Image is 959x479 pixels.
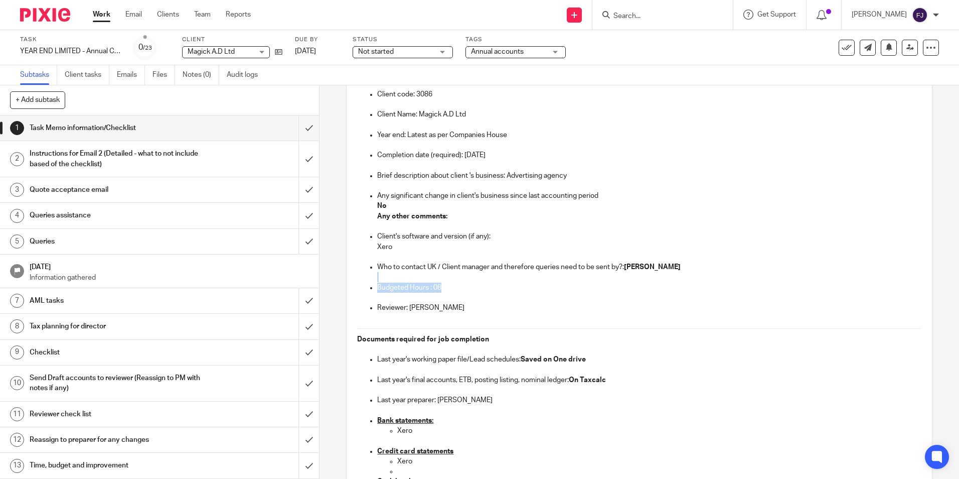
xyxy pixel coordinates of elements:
[912,7,928,23] img: svg%3E
[10,433,24,447] div: 12
[20,36,120,44] label: Task
[377,191,921,201] p: Any significant change in client's business since last accounting period
[569,377,606,384] strong: On Taxcalc
[30,208,202,223] h1: Queries assistance
[10,376,24,390] div: 10
[194,10,211,20] a: Team
[377,448,453,455] u: Credit card statements
[20,8,70,22] img: Pixie
[377,89,921,99] p: Client code: 3086
[30,319,202,334] h1: Tax planning for director
[377,130,921,140] p: Year end: Latest as per Companies House
[30,182,202,197] h1: Quote acceptance email
[357,336,489,343] strong: Documents required for job completion
[377,171,921,181] p: Brief description about client 's business: Advertising agency
[10,209,24,223] div: 4
[353,36,453,44] label: Status
[30,260,309,272] h1: [DATE]
[10,345,24,360] div: 9
[377,150,921,160] p: Completion date (required): [DATE]
[157,10,179,20] a: Clients
[10,234,24,249] div: 5
[377,262,921,272] p: Who to contact UK / Client manager and therefore queries need to be sent by?:
[20,46,120,56] div: YEAR END LIMITED - Annual COMPANY accounts and CT600 return
[30,407,202,422] h1: Reviewer check list
[125,10,142,20] a: Email
[377,231,921,242] p: Client's software and version (if any):
[624,264,681,271] strong: [PERSON_NAME]
[117,65,145,85] a: Emails
[295,36,340,44] label: Due by
[30,345,202,360] h1: Checklist
[30,371,202,396] h1: Send Draft accounts to reviewer (Reassign to PM with notes if any)
[397,426,921,436] p: Xero
[377,109,921,119] p: Client Name: Magick A.D Ltd
[226,10,251,20] a: Reports
[188,48,235,55] span: Magick A.D Ltd
[10,407,24,421] div: 11
[471,48,524,55] span: Annual accounts
[143,45,152,51] small: /23
[183,65,219,85] a: Notes (0)
[138,42,152,53] div: 0
[30,146,202,172] h1: Instructions for Email 2 (Detailed - what to not include based of the checklist)
[358,48,394,55] span: Not started
[65,65,109,85] a: Client tasks
[377,375,921,385] p: Last year's final accounts, ETB, posting listing, nominal ledger:
[377,213,447,220] strong: Any other comments:
[377,242,921,252] p: Xero
[612,12,703,21] input: Search
[465,36,566,44] label: Tags
[757,11,796,18] span: Get Support
[93,10,110,20] a: Work
[10,121,24,135] div: 1
[20,65,57,85] a: Subtasks
[377,303,921,313] p: Reviewer: [PERSON_NAME]
[30,458,202,473] h1: Time, budget and improvement
[852,10,907,20] p: [PERSON_NAME]
[30,432,202,447] h1: Reassign to preparer for any changes
[30,234,202,249] h1: Queries
[377,202,387,209] strong: No
[377,395,921,405] p: Last year preparer: [PERSON_NAME]
[30,293,202,308] h1: AML tasks
[10,459,24,473] div: 13
[10,183,24,197] div: 3
[377,283,921,293] p: Budgeted Hours : 08
[10,319,24,333] div: 8
[227,65,265,85] a: Audit logs
[377,417,433,424] u: Bank statements:
[295,48,316,55] span: [DATE]
[152,65,175,85] a: Files
[10,91,65,108] button: + Add subtask
[30,121,202,136] h1: Task Memo information/Checklist
[397,456,921,466] p: Xero
[10,152,24,166] div: 2
[182,36,282,44] label: Client
[521,356,586,363] strong: Saved on One drive
[30,273,309,283] p: Information gathered
[10,294,24,308] div: 7
[377,354,921,365] p: Last year's working paper file/Lead schedules:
